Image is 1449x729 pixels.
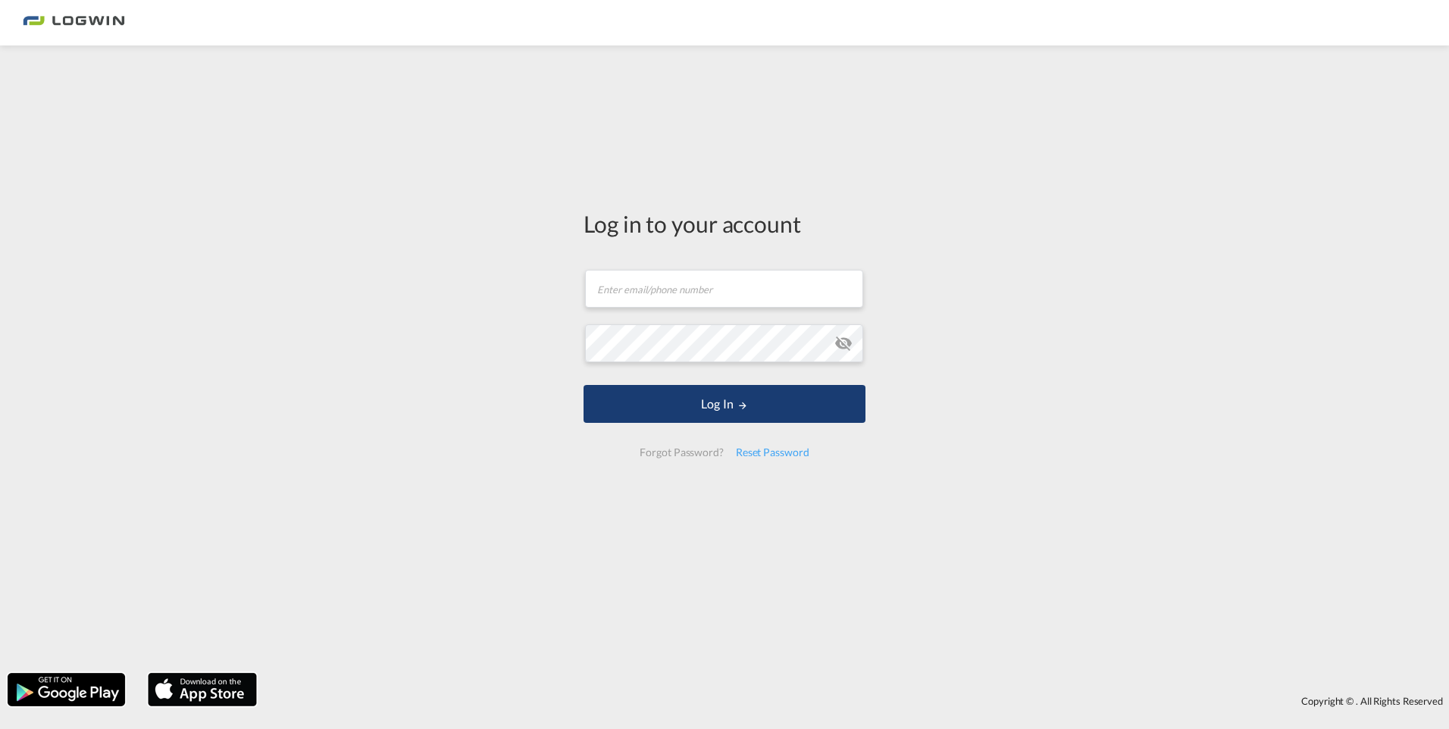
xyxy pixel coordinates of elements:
md-icon: icon-eye-off [834,334,853,352]
img: apple.png [146,671,258,708]
input: Enter email/phone number [585,270,863,308]
div: Copyright © . All Rights Reserved [264,688,1449,714]
img: bc73a0e0d8c111efacd525e4c8ad7d32.png [23,6,125,40]
div: Log in to your account [584,208,865,239]
button: LOGIN [584,385,865,423]
div: Forgot Password? [634,439,729,466]
div: Reset Password [730,439,815,466]
img: google.png [6,671,127,708]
